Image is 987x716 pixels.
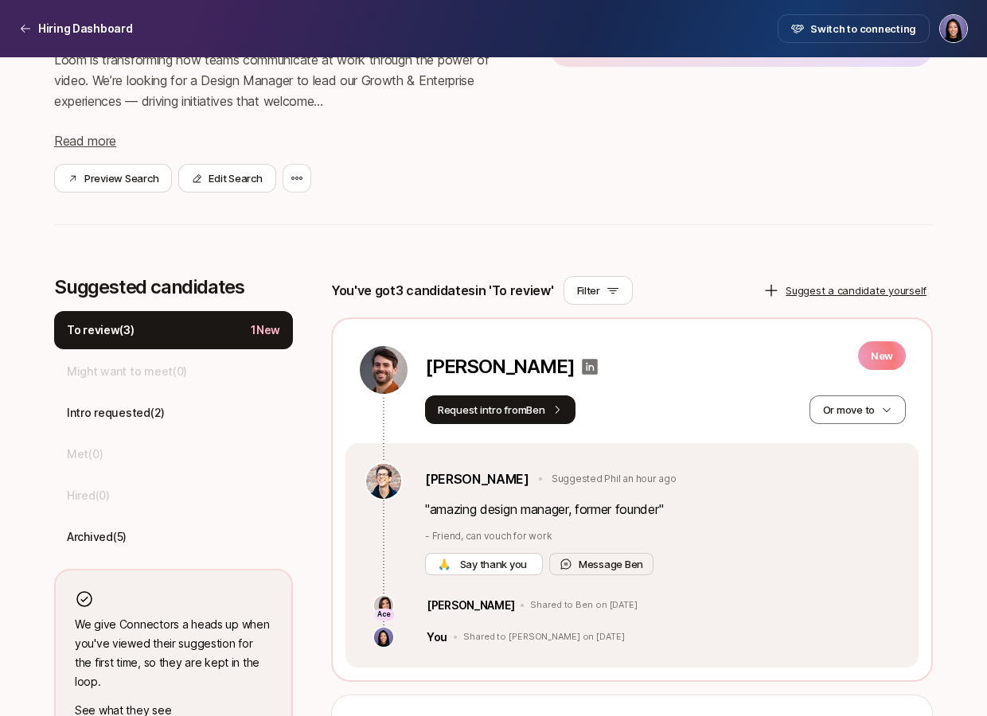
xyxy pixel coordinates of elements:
[438,556,451,572] span: 🙏
[425,499,899,519] p: " amazing design manager, former founder "
[67,362,187,381] p: Might want to meet ( 0 )
[463,632,624,643] p: Shared to [PERSON_NAME] on [DATE]
[331,280,554,301] p: You've got 3 candidates in 'To review'
[552,472,677,486] p: Suggested Phil an hour ago
[38,19,133,38] p: Hiring Dashboard
[54,133,116,149] span: Read more
[939,14,968,43] button: Christina White
[67,321,135,340] p: To review ( 3 )
[366,464,401,499] img: ACg8ocLm-7WKXm5P6FOfsomLtf-y8h9QcLHIICRw5Nhk1c-0rtDodec4=s160-c
[67,527,127,547] p: Archived ( 5 )
[457,556,530,572] span: Say thank you
[75,615,272,691] p: We give Connectors a heads up when you've viewed their suggestion for the first time, so they are...
[940,15,967,42] img: Christina White
[178,164,275,193] button: Edit Search
[374,596,393,615] img: 71d7b91d_d7cb_43b4_a7ea_a9b2f2cc6e03.jpg
[425,469,529,489] a: [PERSON_NAME]
[809,395,906,424] button: Or move to
[786,282,927,298] p: Suggest a candidate yourself
[530,600,637,611] p: Shared to Ben on [DATE]
[377,609,391,620] p: Ace
[425,356,574,378] p: [PERSON_NAME]
[251,321,280,340] p: 1 New
[67,445,103,464] p: Met ( 0 )
[810,21,916,37] span: Switch to connecting
[67,486,110,505] p: Hired ( 0 )
[425,553,543,575] button: 🙏 Say thank you
[360,346,408,394] img: ede9d662_28a5_4466_9c0e_ed85d3c99e90.jpg
[549,553,653,575] button: Message Ben
[564,276,633,305] button: Filter
[374,628,393,647] img: 78e4de0c_b49c_4efa_a437_1cd51fc50811.jpg
[67,403,165,422] p: Intro requested ( 2 )
[425,529,899,543] p: - Friend, can vouch for work
[54,164,172,193] button: Preview Search
[54,49,524,111] p: Loom is transforming how teams communicate at work through the power of video. We’re looking for ...
[427,628,447,647] p: You
[778,14,930,43] button: Switch to connecting
[425,395,575,424] button: Request intro fromBen
[427,596,514,615] p: [PERSON_NAME]
[54,276,293,298] p: Suggested candidates
[858,341,906,370] p: New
